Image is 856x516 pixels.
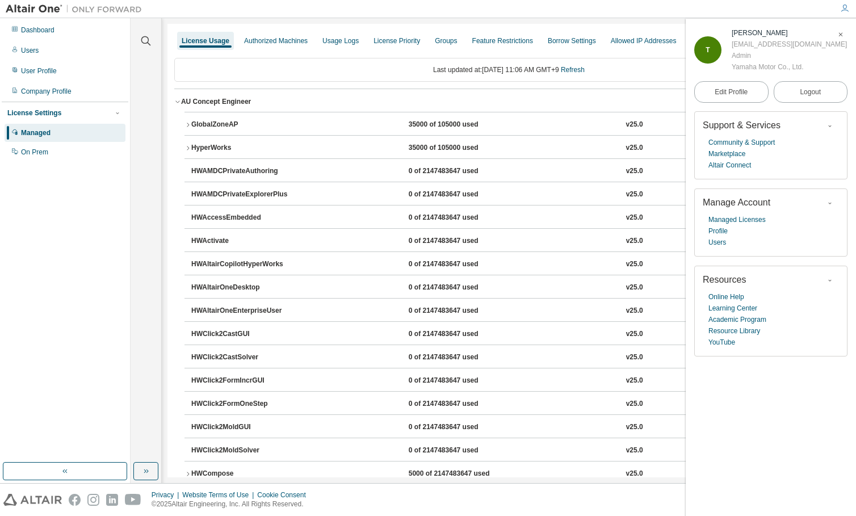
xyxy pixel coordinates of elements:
[21,148,48,157] div: On Prem
[708,314,766,325] a: Academic Program
[409,422,511,433] div: 0 of 2147483647 used
[191,190,293,200] div: HWAMDCPrivateExplorerPlus
[732,39,847,50] div: [EMAIL_ADDRESS][DOMAIN_NAME]
[626,283,643,293] div: v25.0
[184,136,833,161] button: HyperWorks35000 of 105000 usedv25.0Expire date:[DATE]
[181,97,251,106] div: AU Concept Engineer
[182,36,229,45] div: License Usage
[708,237,726,248] a: Users
[7,108,61,118] div: License Settings
[708,303,757,314] a: Learning Center
[21,26,54,35] div: Dashboard
[611,36,677,45] div: Allowed IP Addresses
[191,299,833,324] button: HWAltairOneEnterpriseUser0 of 2147483647 usedv25.0Expire date:[DATE]
[708,160,751,171] a: Altair Connect
[191,252,833,277] button: HWAltairCopilotHyperWorks0 of 2147483647 usedv25.0Expire date:[DATE]
[191,345,833,370] button: HWClick2CastSolver0 of 2147483647 usedv25.0Expire date:[DATE]
[409,399,511,409] div: 0 of 2147483647 used
[191,213,293,223] div: HWAccessEmbedded
[3,494,62,506] img: altair_logo.svg
[374,36,420,45] div: License Priority
[106,494,118,506] img: linkedin.svg
[626,469,643,479] div: v25.0
[626,353,643,363] div: v25.0
[191,259,293,270] div: HWAltairCopilotHyperWorks
[732,50,847,61] div: Admin
[626,236,643,246] div: v25.0
[409,259,511,270] div: 0 of 2147483647 used
[703,275,746,284] span: Resources
[409,143,511,153] div: 35000 of 105000 used
[152,490,182,500] div: Privacy
[6,3,148,15] img: Altair One
[708,137,775,148] a: Community & Support
[626,306,643,316] div: v25.0
[191,143,293,153] div: HyperWorks
[409,376,511,386] div: 0 of 2147483647 used
[626,190,643,200] div: v25.0
[87,494,99,506] img: instagram.svg
[409,236,511,246] div: 0 of 2147483647 used
[703,198,770,207] span: Manage Account
[191,368,833,393] button: HWClick2FormIncrGUI0 of 2147483647 usedv25.0Expire date:[DATE]
[626,120,643,130] div: v25.0
[626,399,643,409] div: v25.0
[800,86,821,98] span: Logout
[626,213,643,223] div: v25.0
[191,166,293,177] div: HWAMDCPrivateAuthoring
[626,259,643,270] div: v25.0
[191,422,293,433] div: HWClick2MoldGUI
[184,112,833,137] button: GlobalZoneAP35000 of 105000 usedv25.0Expire date:[DATE]
[244,36,308,45] div: Authorized Machines
[626,446,643,456] div: v25.0
[174,89,844,114] button: AU Concept EngineerLicense ID: 147285
[174,58,844,82] div: Last updated at: [DATE] 11:06 AM GMT+9
[191,120,293,130] div: GlobalZoneAP
[191,236,293,246] div: HWActivate
[708,337,735,348] a: YouTube
[322,36,359,45] div: Usage Logs
[182,490,257,500] div: Website Terms of Use
[708,214,766,225] a: Managed Licenses
[191,469,293,479] div: HWCompose
[191,392,833,417] button: HWClick2FormOneStep0 of 2147483647 usedv25.0Expire date:[DATE]
[191,376,293,386] div: HWClick2FormIncrGUI
[561,66,585,74] a: Refresh
[732,61,847,73] div: Yamaha Motor Co., Ltd.
[191,329,293,339] div: HWClick2CastGUI
[21,46,39,55] div: Users
[708,148,745,160] a: Marketplace
[706,46,710,54] span: T
[626,329,643,339] div: v25.0
[435,36,457,45] div: Groups
[191,182,833,207] button: HWAMDCPrivateExplorerPlus0 of 2147483647 usedv25.0Expire date:[DATE]
[472,36,533,45] div: Feature Restrictions
[703,120,781,130] span: Support & Services
[191,306,293,316] div: HWAltairOneEnterpriseUser
[21,128,51,137] div: Managed
[708,325,760,337] a: Resource Library
[548,36,596,45] div: Borrow Settings
[191,353,293,363] div: HWClick2CastSolver
[409,283,511,293] div: 0 of 2147483647 used
[409,120,511,130] div: 35000 of 105000 used
[708,225,728,237] a: Profile
[191,438,833,463] button: HWClick2MoldSolver0 of 2147483647 usedv25.0Expire date:[DATE]
[257,490,312,500] div: Cookie Consent
[69,494,81,506] img: facebook.svg
[626,422,643,433] div: v25.0
[626,166,643,177] div: v25.0
[191,322,833,347] button: HWClick2CastGUI0 of 2147483647 usedv25.0Expire date:[DATE]
[409,213,511,223] div: 0 of 2147483647 used
[191,399,293,409] div: HWClick2FormOneStep
[191,446,293,456] div: HWClick2MoldSolver
[409,446,511,456] div: 0 of 2147483647 used
[409,166,511,177] div: 0 of 2147483647 used
[626,376,643,386] div: v25.0
[21,87,72,96] div: Company Profile
[409,469,511,479] div: 5000 of 2147483647 used
[152,500,313,509] p: © 2025 Altair Engineering, Inc. All Rights Reserved.
[774,81,848,103] button: Logout
[715,87,748,97] span: Edit Profile
[626,143,643,153] div: v25.0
